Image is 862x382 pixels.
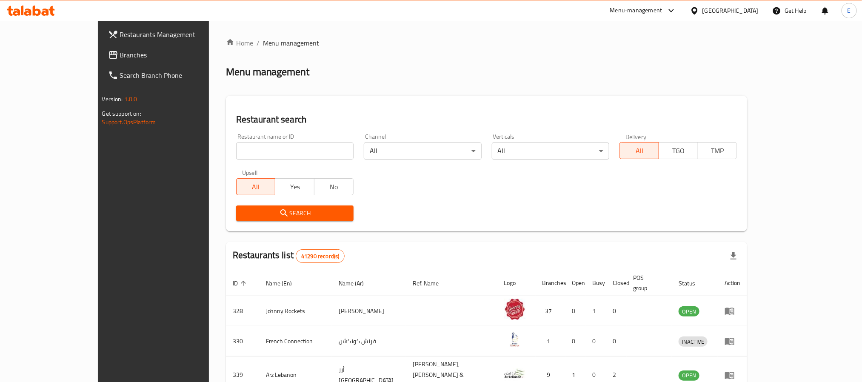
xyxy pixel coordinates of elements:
[536,270,565,296] th: Branches
[275,178,314,195] button: Yes
[332,296,406,326] td: [PERSON_NAME]
[625,134,647,140] label: Delivery
[586,296,606,326] td: 1
[606,326,627,356] td: 0
[536,326,565,356] td: 1
[318,181,350,193] span: No
[536,296,565,326] td: 37
[504,299,525,320] img: Johnny Rockets
[296,252,344,260] span: 41290 record(s)
[679,337,708,347] span: INACTIVE
[226,65,310,79] h2: Menu management
[257,38,260,48] li: /
[718,270,747,296] th: Action
[259,326,332,356] td: French Connection
[236,143,354,160] input: Search for restaurant name or ID..
[242,170,258,176] label: Upsell
[623,145,656,157] span: All
[586,326,606,356] td: 0
[679,336,708,347] div: INACTIVE
[233,278,249,288] span: ID
[634,273,662,293] span: POS group
[679,371,699,380] span: OPEN
[314,178,354,195] button: No
[236,113,737,126] h2: Restaurant search
[679,371,699,381] div: OPEN
[124,94,137,105] span: 1.0.0
[679,306,699,316] div: OPEN
[236,205,354,221] button: Search
[659,142,698,159] button: TGO
[101,24,242,45] a: Restaurants Management
[102,117,156,128] a: Support.OpsPlatform
[339,278,375,288] span: Name (Ar)
[243,208,347,219] span: Search
[266,278,303,288] span: Name (En)
[120,70,235,80] span: Search Branch Phone
[723,246,744,266] div: Export file
[120,50,235,60] span: Branches
[606,270,627,296] th: Closed
[263,38,320,48] span: Menu management
[610,6,662,16] div: Menu-management
[120,29,235,40] span: Restaurants Management
[101,45,242,65] a: Branches
[586,270,606,296] th: Busy
[226,326,259,356] td: 330
[698,142,737,159] button: TMP
[725,306,740,316] div: Menu
[279,181,311,193] span: Yes
[226,296,259,326] td: 328
[364,143,481,160] div: All
[296,249,345,263] div: Total records count
[702,6,759,15] div: [GEOGRAPHIC_DATA]
[848,6,851,15] span: E
[226,38,748,48] nav: breadcrumb
[565,326,586,356] td: 0
[492,143,609,160] div: All
[725,370,740,380] div: Menu
[619,142,659,159] button: All
[679,307,699,316] span: OPEN
[662,145,695,157] span: TGO
[504,329,525,350] img: French Connection
[606,296,627,326] td: 0
[565,270,586,296] th: Open
[102,108,141,119] span: Get support on:
[725,336,740,346] div: Menu
[102,94,123,105] span: Version:
[332,326,406,356] td: فرنش كونكشن
[497,270,536,296] th: Logo
[240,181,272,193] span: All
[236,178,276,195] button: All
[679,278,706,288] span: Status
[259,296,332,326] td: Johnny Rockets
[702,145,734,157] span: TMP
[413,278,450,288] span: Ref. Name
[101,65,242,86] a: Search Branch Phone
[233,249,345,263] h2: Restaurants list
[565,296,586,326] td: 0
